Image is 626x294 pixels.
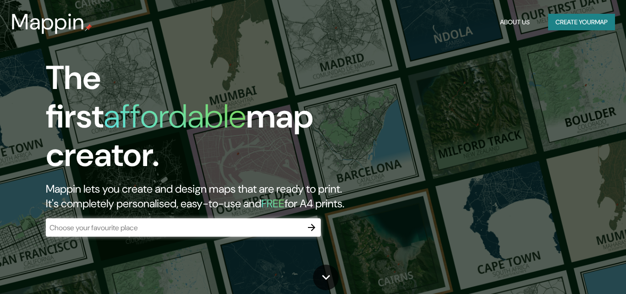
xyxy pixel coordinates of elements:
button: Create yourmap [548,14,615,31]
h1: affordable [104,95,246,138]
img: mappin-pin [85,24,92,31]
button: About Us [496,14,533,31]
h1: The first map creator. [46,59,359,182]
h2: Mappin lets you create and design maps that are ready to print. It's completely personalised, eas... [46,182,359,211]
input: Choose your favourite place [46,222,302,233]
h3: Mappin [11,9,85,35]
h5: FREE [261,196,285,211]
